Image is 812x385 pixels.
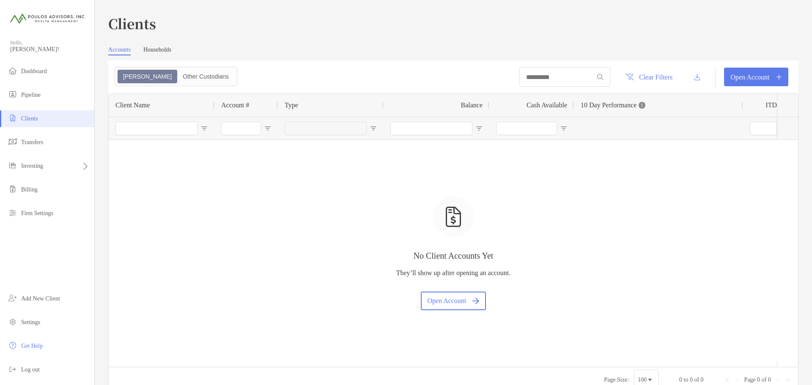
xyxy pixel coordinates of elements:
[396,251,511,261] p: No Client Accounts Yet
[8,113,18,123] img: clients icon
[21,319,40,325] span: Settings
[8,317,18,327] img: settings icon
[21,295,60,302] span: Add New Client
[21,186,38,193] span: Billing
[445,207,462,227] img: empty state icon
[8,364,18,374] img: logout icon
[757,377,760,383] span: 0
[143,46,171,55] a: Households
[396,268,511,278] p: They’ll show up after opening an account.
[638,377,647,383] div: 100
[21,210,53,216] span: Firm Settings
[21,366,40,373] span: Log out
[21,139,43,145] span: Transfers
[684,377,689,383] span: to
[724,68,788,86] a: Open Account
[421,292,486,310] button: Open Account
[701,377,704,383] span: 0
[8,66,18,76] img: dashboard icon
[10,3,84,34] img: Zoe Logo
[21,92,41,98] span: Pipeline
[785,377,791,383] div: Last Page
[8,184,18,194] img: billing icon
[774,377,781,383] div: Next Page
[8,293,18,303] img: add_new_client icon
[178,71,233,82] div: Other Custodians
[8,208,18,218] img: firm-settings icon
[115,67,237,86] div: segmented control
[8,89,18,99] img: pipeline icon
[8,137,18,147] img: transfers icon
[108,46,131,55] a: Accounts
[724,377,731,383] div: First Page
[8,340,18,350] img: get-help icon
[597,74,604,80] img: input icon
[108,14,798,33] h3: Clients
[679,377,682,383] span: 0
[8,160,18,170] img: investing icon
[619,68,679,86] button: Clear Filters
[472,298,479,304] img: button icon
[10,46,89,53] span: [PERSON_NAME]!
[21,163,43,169] span: Investing
[768,377,771,383] span: 0
[21,115,38,122] span: Clients
[118,71,176,82] div: Zoe
[21,343,43,349] span: Get Help
[690,377,693,383] span: 0
[604,377,629,383] div: Page Size:
[744,377,756,383] span: Page
[21,68,47,74] span: Dashboard
[694,377,699,383] span: of
[762,377,767,383] span: of
[734,377,741,383] div: Previous Page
